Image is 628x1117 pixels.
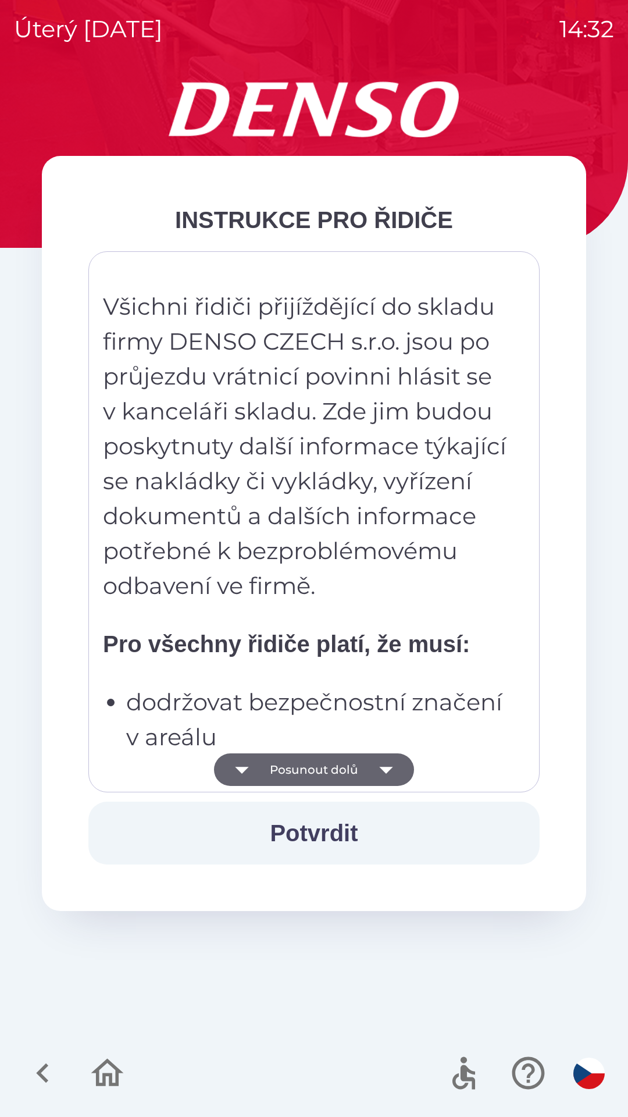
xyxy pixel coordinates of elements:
img: cs flag [573,1058,605,1089]
p: dodržovat bezpečnostní značení v areálu [126,685,509,755]
strong: Pro všechny řidiče platí, že musí: [103,631,470,657]
button: Posunout dolů [214,753,414,786]
img: Logo [42,81,586,137]
p: Všichni řidiči přijíždějící do skladu firmy DENSO CZECH s.r.o. jsou po průjezdu vrátnicí povinni ... [103,289,509,603]
div: INSTRUKCE PRO ŘIDIČE [88,202,540,237]
button: Potvrdit [88,802,540,865]
p: úterý [DATE] [14,12,163,47]
p: 14:32 [559,12,614,47]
